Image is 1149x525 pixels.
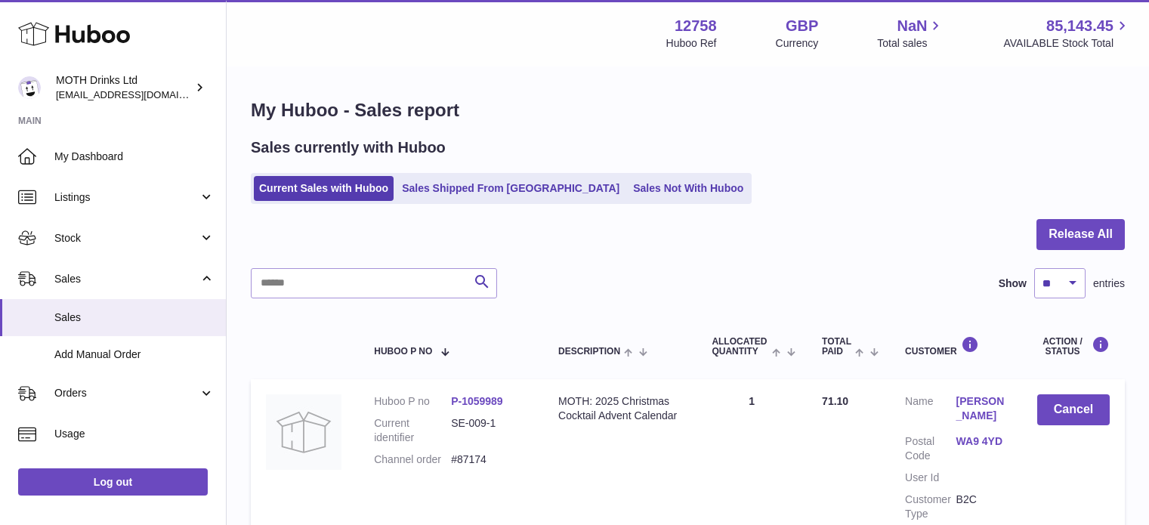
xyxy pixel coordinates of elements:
[712,337,768,357] span: ALLOCATED Quantity
[628,176,749,201] a: Sales Not With Huboo
[905,471,956,485] dt: User Id
[675,16,717,36] strong: 12758
[251,98,1125,122] h1: My Huboo - Sales report
[397,176,625,201] a: Sales Shipped From [GEOGRAPHIC_DATA]
[1003,36,1131,51] span: AVAILABLE Stock Total
[254,176,394,201] a: Current Sales with Huboo
[18,468,208,496] a: Log out
[54,190,199,205] span: Listings
[666,36,717,51] div: Huboo Ref
[786,16,818,36] strong: GBP
[905,394,956,427] dt: Name
[776,36,819,51] div: Currency
[877,16,944,51] a: NaN Total sales
[251,137,446,158] h2: Sales currently with Huboo
[822,337,851,357] span: Total paid
[877,36,944,51] span: Total sales
[374,394,451,409] dt: Huboo P no
[956,493,1007,521] dd: B2C
[897,16,927,36] span: NaN
[905,493,956,521] dt: Customer Type
[1003,16,1131,51] a: 85,143.45 AVAILABLE Stock Total
[451,416,528,445] dd: SE-009-1
[1036,219,1125,250] button: Release All
[266,394,341,470] img: no-photo.jpg
[54,427,215,441] span: Usage
[54,386,199,400] span: Orders
[905,336,1007,357] div: Customer
[54,231,199,246] span: Stock
[999,276,1027,291] label: Show
[54,310,215,325] span: Sales
[451,452,528,467] dd: #87174
[56,73,192,102] div: MOTH Drinks Ltd
[374,416,451,445] dt: Current identifier
[1093,276,1125,291] span: entries
[54,347,215,362] span: Add Manual Order
[56,88,222,100] span: [EMAIL_ADDRESS][DOMAIN_NAME]
[558,347,620,357] span: Description
[374,347,432,357] span: Huboo P no
[956,434,1007,449] a: WA9 4YD
[18,76,41,99] img: orders@mothdrinks.com
[54,272,199,286] span: Sales
[956,394,1007,423] a: [PERSON_NAME]
[1037,336,1110,357] div: Action / Status
[1046,16,1113,36] span: 85,143.45
[54,150,215,164] span: My Dashboard
[905,434,956,463] dt: Postal Code
[1037,394,1110,425] button: Cancel
[374,452,451,467] dt: Channel order
[822,395,848,407] span: 71.10
[451,395,503,407] a: P-1059989
[558,394,681,423] div: MOTH: 2025 Christmas Cocktail Advent Calendar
